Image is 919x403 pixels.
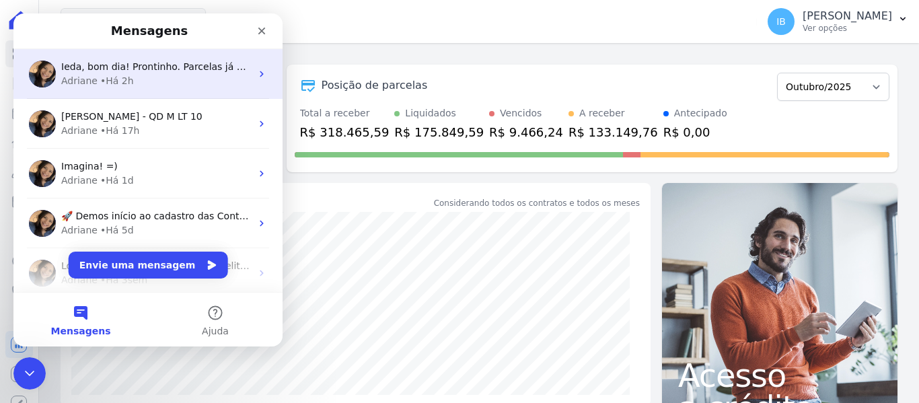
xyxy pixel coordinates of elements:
[55,238,215,265] button: Envie uma mensagem
[663,123,727,141] div: R$ 0,00
[776,17,786,26] span: IB
[38,313,98,322] span: Mensagens
[803,9,892,23] p: [PERSON_NAME]
[48,48,359,59] span: Ieda, bom dia! Prontinho. Parcelas já estão no contrato correto. ; )
[48,61,84,75] div: Adriane
[48,260,84,274] div: Adriane
[135,279,269,333] button: Ajuda
[394,123,484,141] div: R$ 175.849,59
[500,106,542,120] div: Vencidos
[803,23,892,34] p: Ver opções
[579,106,625,120] div: A receber
[48,110,84,124] div: Adriane
[87,61,120,75] div: • Há 2h
[48,160,84,174] div: Adriane
[15,147,42,174] img: Profile image for Adriane
[15,47,42,74] img: Profile image for Adriane
[757,3,919,40] button: IB [PERSON_NAME] Ver opções
[13,357,46,390] iframe: Intercom live chat
[87,160,120,174] div: • Há 1d
[489,123,563,141] div: R$ 9.466,24
[48,210,84,224] div: Adriane
[405,106,456,120] div: Liquidados
[300,123,390,141] div: R$ 318.465,59
[87,260,134,274] div: • Há 3sem
[87,210,120,224] div: • Há 5d
[568,123,658,141] div: R$ 133.149,76
[434,197,640,209] div: Considerando todos os contratos e todos os meses
[48,147,104,158] span: Imagina! =)
[300,106,390,120] div: Total a receber
[188,313,215,322] span: Ajuda
[87,110,126,124] div: • Há 17h
[15,246,42,273] img: Profile image for Adriane
[15,97,42,124] img: Profile image for Adriane
[15,196,42,223] img: Profile image for Adriane
[48,98,189,108] span: [PERSON_NAME] - QD M LT 10
[61,8,206,34] button: Mar De Japaratinga
[674,106,727,120] div: Antecipado
[13,13,283,346] iframe: Intercom live chat
[322,77,428,94] div: Posição de parcelas
[678,359,881,392] span: Acesso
